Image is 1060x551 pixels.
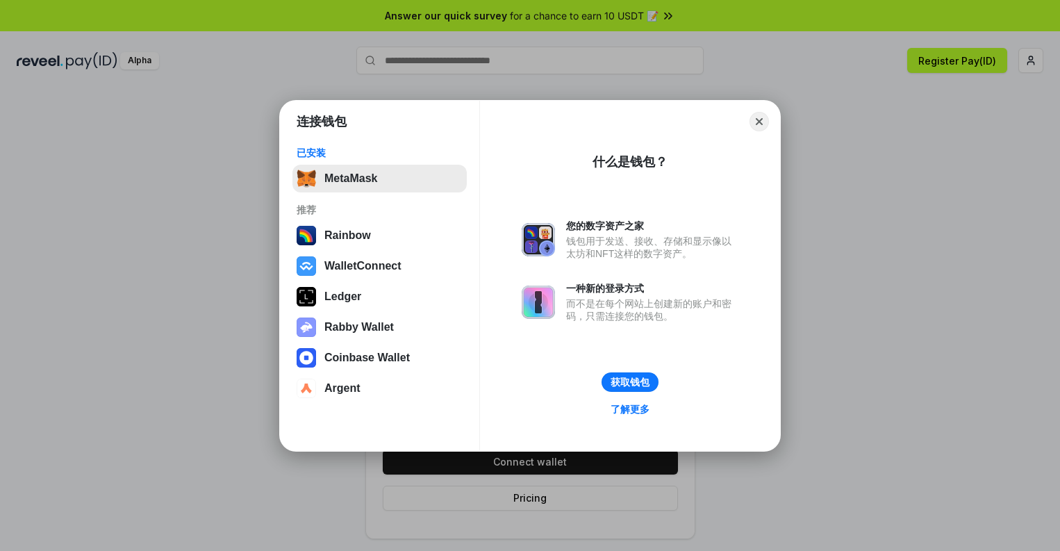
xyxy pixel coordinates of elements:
div: MetaMask [324,172,377,185]
div: 已安装 [297,147,463,159]
img: svg+xml,%3Csvg%20width%3D%22120%22%20height%3D%22120%22%20viewBox%3D%220%200%20120%20120%22%20fil... [297,226,316,245]
img: svg+xml,%3Csvg%20fill%3D%22none%22%20height%3D%2233%22%20viewBox%3D%220%200%2035%2033%22%20width%... [297,169,316,188]
div: Rainbow [324,229,371,242]
a: 了解更多 [602,400,658,418]
div: 钱包用于发送、接收、存储和显示像以太坊和NFT这样的数字资产。 [566,235,738,260]
div: 您的数字资产之家 [566,220,738,232]
button: MetaMask [292,165,467,192]
button: Ledger [292,283,467,311]
div: 获取钱包 [611,376,649,388]
div: Rabby Wallet [324,321,394,334]
img: svg+xml,%3Csvg%20width%3D%2228%22%20height%3D%2228%22%20viewBox%3D%220%200%2028%2028%22%20fill%3D... [297,256,316,276]
button: Close [750,112,769,131]
div: WalletConnect [324,260,401,272]
button: Rabby Wallet [292,313,467,341]
h1: 连接钱包 [297,113,347,130]
div: 推荐 [297,204,463,216]
img: svg+xml,%3Csvg%20width%3D%2228%22%20height%3D%2228%22%20viewBox%3D%220%200%2028%2028%22%20fill%3D... [297,379,316,398]
div: 一种新的登录方式 [566,282,738,295]
img: svg+xml,%3Csvg%20xmlns%3D%22http%3A%2F%2Fwww.w3.org%2F2000%2Fsvg%22%20fill%3D%22none%22%20viewBox... [522,223,555,256]
img: svg+xml,%3Csvg%20width%3D%2228%22%20height%3D%2228%22%20viewBox%3D%220%200%2028%2028%22%20fill%3D... [297,348,316,368]
button: 获取钱包 [602,372,659,392]
img: svg+xml,%3Csvg%20xmlns%3D%22http%3A%2F%2Fwww.w3.org%2F2000%2Fsvg%22%20fill%3D%22none%22%20viewBox... [297,318,316,337]
div: 什么是钱包？ [593,154,668,170]
button: WalletConnect [292,252,467,280]
div: 了解更多 [611,403,649,416]
div: 而不是在每个网站上创建新的账户和密码，只需连接您的钱包。 [566,297,738,322]
img: svg+xml,%3Csvg%20xmlns%3D%22http%3A%2F%2Fwww.w3.org%2F2000%2Fsvg%22%20width%3D%2228%22%20height%3... [297,287,316,306]
div: Argent [324,382,361,395]
button: Rainbow [292,222,467,249]
div: Coinbase Wallet [324,352,410,364]
button: Coinbase Wallet [292,344,467,372]
div: Ledger [324,290,361,303]
button: Argent [292,375,467,402]
img: svg+xml,%3Csvg%20xmlns%3D%22http%3A%2F%2Fwww.w3.org%2F2000%2Fsvg%22%20fill%3D%22none%22%20viewBox... [522,286,555,319]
